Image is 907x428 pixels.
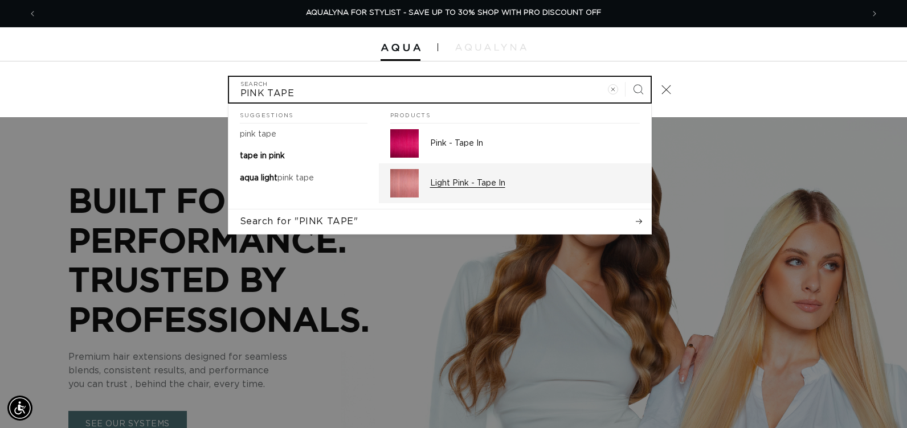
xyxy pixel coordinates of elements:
[228,167,379,189] a: aqua light pink tape
[240,173,314,183] p: aqua light pink tape
[862,3,887,24] button: Next announcement
[277,174,314,182] mark: pink tape
[20,3,45,24] button: Previous announcement
[430,178,640,188] p: Light Pink - Tape In
[626,77,651,102] button: Search
[228,124,379,145] a: pink tape
[654,77,679,102] button: Close
[390,129,419,158] img: Pink - Tape In
[455,44,526,51] img: aqualyna.com
[228,145,379,167] a: tape in pink
[240,215,358,228] span: Search for "PINK TAPE"
[240,152,285,160] span: tape in pink
[240,174,277,182] span: aqua light
[306,9,601,17] span: AQUALYNA FOR STYLIST - SAVE UP TO 30% SHOP WITH PRO DISCOUNT OFF
[240,130,276,138] mark: pink tape
[850,373,907,428] iframe: Chat Widget
[390,169,419,197] img: Light Pink - Tape In
[390,104,640,124] h2: Products
[240,129,276,139] p: pink tape
[381,44,420,52] img: Aqua Hair Extensions
[240,104,367,124] h2: Suggestions
[600,77,626,102] button: Clear search term
[379,124,651,163] a: Pink - Tape In
[379,163,651,203] a: Light Pink - Tape In
[430,138,640,149] p: Pink - Tape In
[240,151,285,161] p: tape in pink
[229,77,651,102] input: Search
[7,396,32,421] div: Accessibility Menu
